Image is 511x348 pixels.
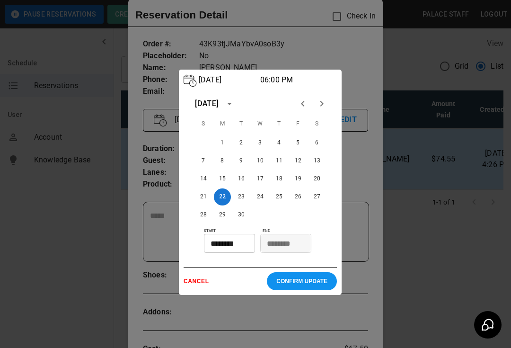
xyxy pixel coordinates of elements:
span: Monday [214,115,231,134]
button: 3 [252,134,269,152]
span: Tuesday [233,115,250,134]
button: 7 [195,152,212,170]
button: 30 [233,206,250,223]
button: 16 [233,170,250,187]
button: 24 [252,188,269,205]
p: CANCEL [184,278,267,285]
input: Choose time, selected time is 6:00 PM [204,234,248,253]
span: Wednesday [252,115,269,134]
button: 23 [233,188,250,205]
button: calendar view is open, switch to year view [221,96,238,112]
button: 19 [290,170,307,187]
button: 28 [195,206,212,223]
input: Choose time, selected time is 8:15 PM [260,234,305,253]
span: Saturday [308,115,326,134]
button: 26 [290,188,307,205]
button: 6 [308,134,326,152]
button: 25 [271,188,288,205]
button: 13 [308,152,326,170]
span: Sunday [195,115,212,134]
button: 17 [252,170,269,187]
div: [DATE] [195,98,219,109]
button: 2 [233,134,250,152]
button: 4 [271,134,288,152]
button: 21 [195,188,212,205]
span: Friday [290,115,307,134]
button: 27 [308,188,326,205]
button: Next month [312,94,331,113]
button: 29 [214,206,231,223]
button: 11 [271,152,288,170]
img: Vector [184,74,197,87]
p: 06:00 PM [260,74,324,86]
button: 18 [271,170,288,187]
button: 22 [214,188,231,205]
button: 10 [252,152,269,170]
button: 12 [290,152,307,170]
p: [DATE] [196,74,260,86]
button: 14 [195,170,212,187]
p: CONFIRM UPDATE [276,278,327,285]
button: 15 [214,170,231,187]
button: 20 [308,170,326,187]
span: Thursday [271,115,288,134]
button: Previous month [293,94,312,113]
button: 5 [290,134,307,152]
button: 8 [214,152,231,170]
button: CONFIRM UPDATE [267,272,337,290]
button: 1 [214,134,231,152]
button: 9 [233,152,250,170]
